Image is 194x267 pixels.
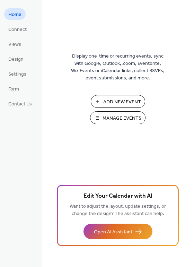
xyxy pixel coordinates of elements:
a: Connect [4,23,31,35]
span: Design [8,56,24,63]
a: Form [4,83,23,94]
span: Connect [8,26,27,33]
button: Open AI Assistant [83,224,152,239]
span: Views [8,41,21,48]
span: Add New Event [103,98,141,106]
span: Manage Events [103,115,141,122]
a: Views [4,38,25,50]
span: Display one-time or recurring events, sync with Google, Outlook, Zoom, Eventbrite, Wix Events or ... [71,53,165,82]
span: Contact Us [8,101,32,108]
span: Form [8,86,19,93]
button: Manage Events [90,111,145,124]
span: Want to adjust the layout, update settings, or change the design? The assistant can help. [70,202,166,218]
a: Home [4,8,26,20]
span: Home [8,11,21,18]
span: Settings [8,71,26,78]
button: Add New Event [91,95,145,108]
a: Contact Us [4,98,36,109]
span: Edit Your Calendar with AI [83,191,152,201]
a: Settings [4,68,30,79]
span: Open AI Assistant [94,229,132,236]
a: Design [4,53,28,64]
